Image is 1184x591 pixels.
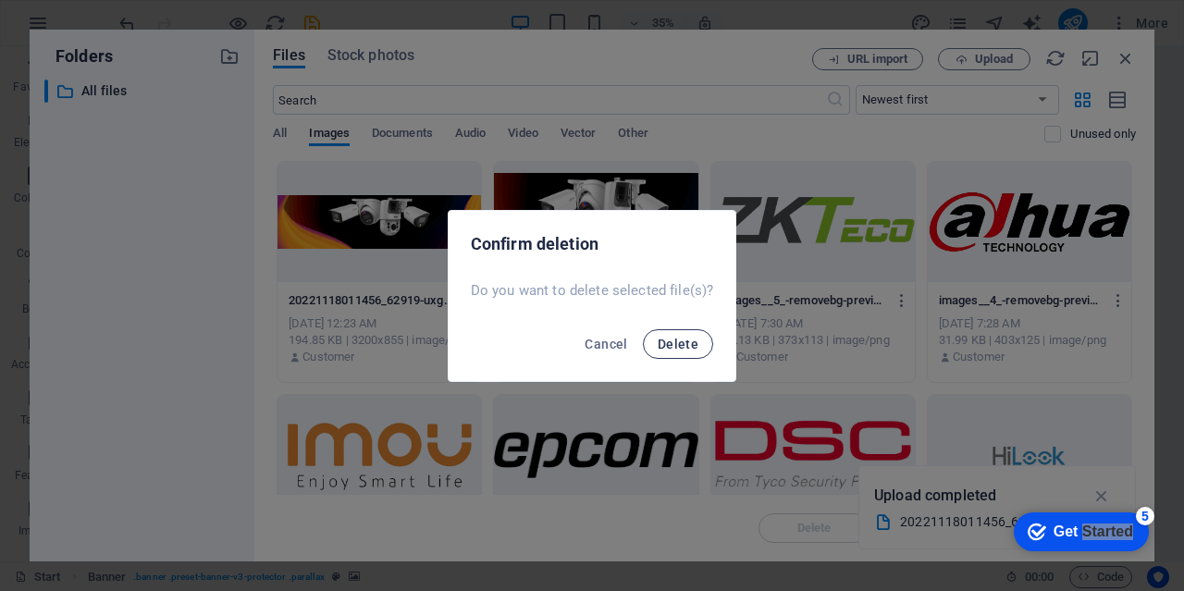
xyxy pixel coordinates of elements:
span: Cancel [585,337,627,351]
h2: Confirm deletion [471,233,714,255]
div: Get Started 5 items remaining, 0% complete [15,9,150,48]
span: Delete [658,337,698,351]
button: Delete [643,329,713,359]
div: Get Started [55,20,134,37]
div: 5 [137,4,155,22]
p: Do you want to delete selected file(s)? [471,281,714,300]
button: Cancel [577,329,635,359]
